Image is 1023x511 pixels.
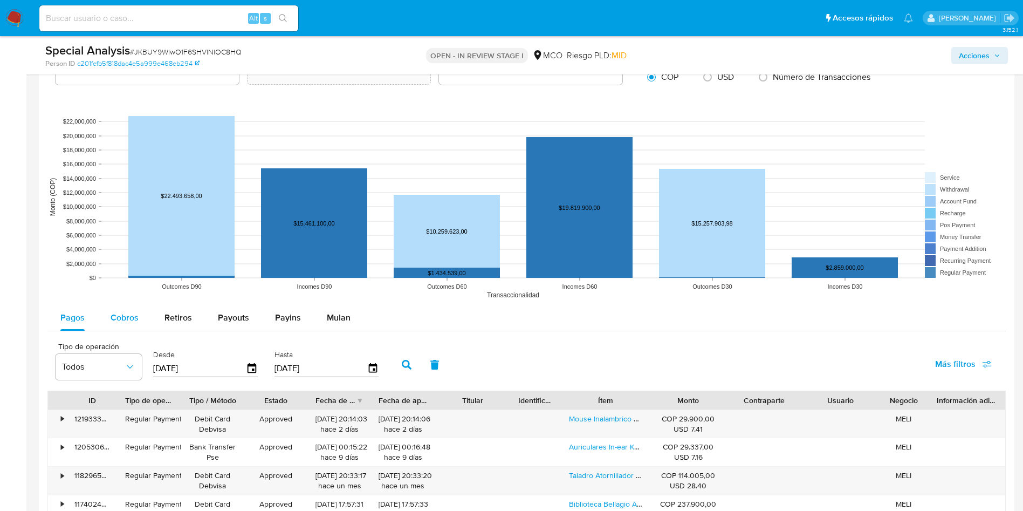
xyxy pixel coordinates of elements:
span: # JKBUY9WIwO1F6SHVlNlOC8HQ [130,46,242,57]
a: Notificaciones [904,13,913,23]
a: Salir [1004,12,1015,24]
input: Buscar usuario o caso... [39,11,298,25]
span: Acciones [959,47,990,64]
button: Acciones [951,47,1008,64]
p: damian.rodriguez@mercadolibre.com [939,13,1000,23]
span: Alt [249,13,258,23]
button: search-icon [272,11,294,26]
b: Person ID [45,59,75,69]
span: Accesos rápidos [833,12,893,24]
b: Special Analysis [45,42,130,59]
div: MCO [532,50,562,62]
span: 3.152.1 [1003,25,1018,34]
p: OPEN - IN REVIEW STAGE I [426,48,528,63]
a: c201fefb5f818dac4e5a999e468eb294 [77,59,200,69]
span: Riesgo PLD: [567,50,627,62]
span: s [264,13,267,23]
span: MID [612,49,627,62]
